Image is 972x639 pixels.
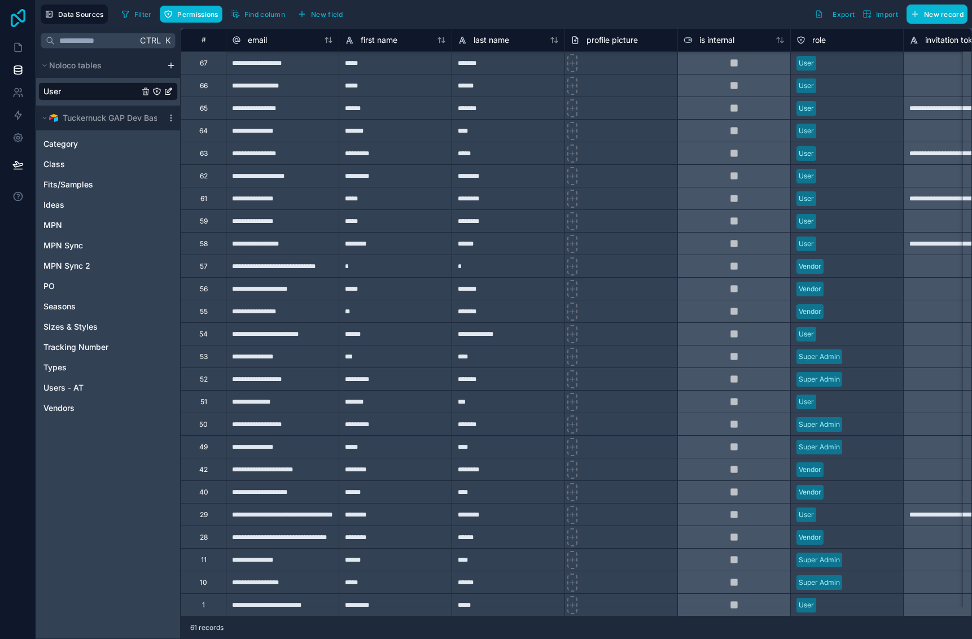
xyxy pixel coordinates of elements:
[200,352,208,361] div: 53
[200,375,208,384] div: 52
[139,33,162,47] span: Ctrl
[799,58,814,68] div: User
[200,81,208,90] div: 66
[799,81,814,91] div: User
[699,34,734,46] span: is internal
[200,533,208,542] div: 28
[200,194,207,203] div: 61
[201,555,207,564] div: 11
[799,148,814,159] div: User
[799,103,814,113] div: User
[799,532,821,542] div: Vendor
[799,171,814,181] div: User
[859,5,902,24] button: Import
[199,488,208,497] div: 40
[833,10,855,19] span: Export
[586,34,638,46] span: profile picture
[200,578,207,587] div: 10
[812,34,826,46] span: role
[294,6,347,23] button: New field
[799,216,814,226] div: User
[811,5,859,24] button: Export
[200,149,208,158] div: 63
[41,5,108,24] button: Data Sources
[117,6,156,23] button: Filter
[202,601,205,610] div: 1
[799,555,840,565] div: Super Admin
[160,6,222,23] button: Permissions
[311,10,343,19] span: New field
[200,510,208,519] div: 29
[902,5,967,24] a: New record
[799,126,814,136] div: User
[200,172,208,181] div: 62
[799,419,840,430] div: Super Admin
[474,34,509,46] span: last name
[799,510,814,520] div: User
[799,307,821,317] div: Vendor
[177,10,218,19] span: Permissions
[799,261,821,272] div: Vendor
[799,352,840,362] div: Super Admin
[248,34,267,46] span: email
[164,37,172,45] span: K
[199,126,208,135] div: 64
[799,577,840,588] div: Super Admin
[200,104,208,113] div: 65
[200,59,208,68] div: 67
[199,443,208,452] div: 49
[361,34,397,46] span: first name
[907,5,967,24] button: New record
[190,36,217,44] div: #
[799,284,821,294] div: Vendor
[244,10,285,19] span: Find column
[200,262,208,271] div: 57
[200,217,208,226] div: 59
[799,465,821,475] div: Vendor
[799,600,814,610] div: User
[227,6,289,23] button: Find column
[799,194,814,204] div: User
[58,10,104,19] span: Data Sources
[200,397,207,406] div: 51
[199,465,208,474] div: 42
[200,307,208,316] div: 55
[199,330,208,339] div: 54
[160,6,226,23] a: Permissions
[200,239,208,248] div: 58
[799,239,814,249] div: User
[200,285,208,294] div: 56
[134,10,152,19] span: Filter
[799,329,814,339] div: User
[876,10,898,19] span: Import
[799,397,814,407] div: User
[799,442,840,452] div: Super Admin
[190,623,224,632] span: 61 records
[799,487,821,497] div: Vendor
[799,374,840,384] div: Super Admin
[924,10,964,19] span: New record
[199,420,208,429] div: 50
